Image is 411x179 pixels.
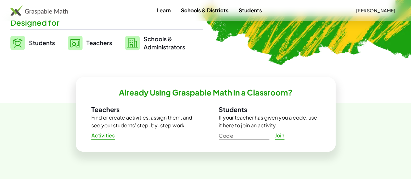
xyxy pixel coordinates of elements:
[10,36,25,50] img: svg%3e
[29,39,55,46] span: Students
[91,114,193,129] p: Find or create activities, assign them, and see your students' step-by-step work.
[219,114,320,129] p: If your teacher has given you a code, use it here to join an activity.
[86,39,112,46] span: Teachers
[219,105,320,114] h3: Students
[119,87,292,97] h2: Already Using Graspable Math in a Classroom?
[125,35,185,51] a: Schools &Administrators
[10,35,55,51] a: Students
[269,130,290,141] a: Join
[275,132,285,139] span: Join
[68,35,112,51] a: Teachers
[125,36,140,50] img: svg%3e
[176,4,234,16] a: Schools & Districts
[351,5,401,16] button: [PERSON_NAME]
[10,17,203,28] div: Designed for
[91,132,115,139] span: Activities
[144,35,185,51] span: Schools & Administrators
[86,130,120,141] a: Activities
[234,4,267,16] a: Students
[151,4,176,16] a: Learn
[68,36,83,50] img: svg%3e
[91,105,193,114] h3: Teachers
[356,7,395,13] span: [PERSON_NAME]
